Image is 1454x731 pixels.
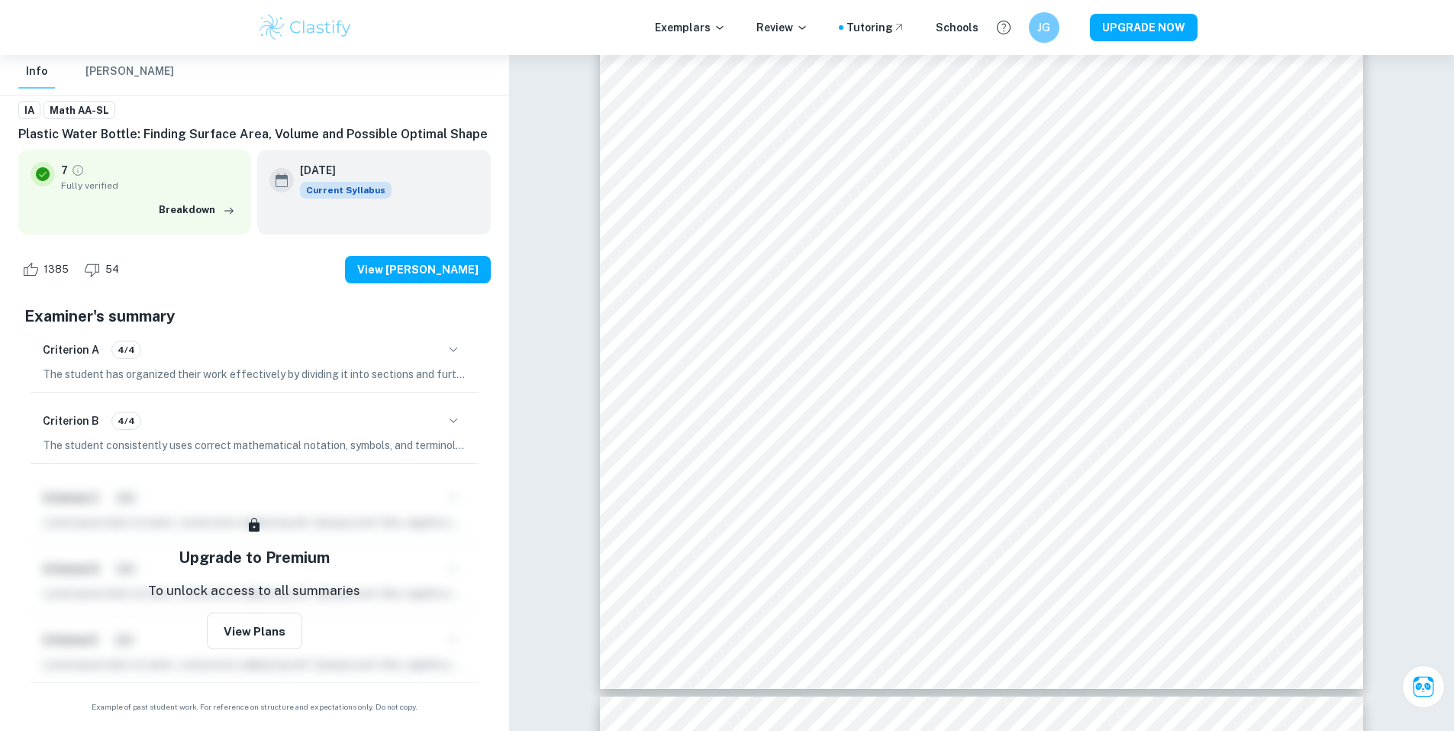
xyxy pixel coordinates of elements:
[43,341,99,358] h6: Criterion A
[24,305,485,328] h5: Examiner's summary
[35,262,77,277] span: 1385
[18,101,40,120] a: IA
[936,19,978,36] a: Schools
[61,179,239,192] span: Fully verified
[655,19,726,36] p: Exemplars
[148,581,360,601] p: To unlock access to all summaries
[80,257,127,282] div: Dislike
[991,15,1017,40] button: Help and Feedback
[18,257,77,282] div: Like
[345,256,491,283] button: View [PERSON_NAME]
[43,412,99,429] h6: Criterion B
[1035,19,1053,36] h6: JG
[43,366,466,383] p: The student has organized their work effectively by dividing it into sections and further subdivi...
[44,101,115,120] a: Math AA-SL
[300,162,379,179] h6: [DATE]
[18,55,55,89] button: Info
[112,414,140,428] span: 4/4
[61,162,68,179] p: 7
[1029,12,1059,43] button: JG
[756,19,808,36] p: Review
[112,343,140,357] span: 4/4
[207,613,302,649] button: View Plans
[18,701,491,713] span: Example of past student work. For reference on structure and expectations only. Do not copy.
[257,12,354,43] img: Clastify logo
[300,182,392,199] span: Current Syllabus
[85,55,174,89] button: [PERSON_NAME]
[155,199,239,222] button: Breakdown
[1402,665,1445,708] button: Ask Clai
[1090,14,1198,41] button: UPGRADE NOW
[18,125,491,144] h6: Plastic Water Bottle: Finding Surface Area, Volume and Possible Optimal Shape
[300,182,392,199] div: This exemplar is based on the current syllabus. Feel free to refer to it for inspiration/ideas wh...
[19,103,40,118] span: IA
[43,437,466,454] p: The student consistently uses correct mathematical notation, symbols, and terminology throughout ...
[97,262,127,277] span: 54
[179,546,330,569] h5: Upgrade to Premium
[846,19,905,36] a: Tutoring
[44,103,114,118] span: Math AA-SL
[71,163,85,177] a: Grade fully verified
